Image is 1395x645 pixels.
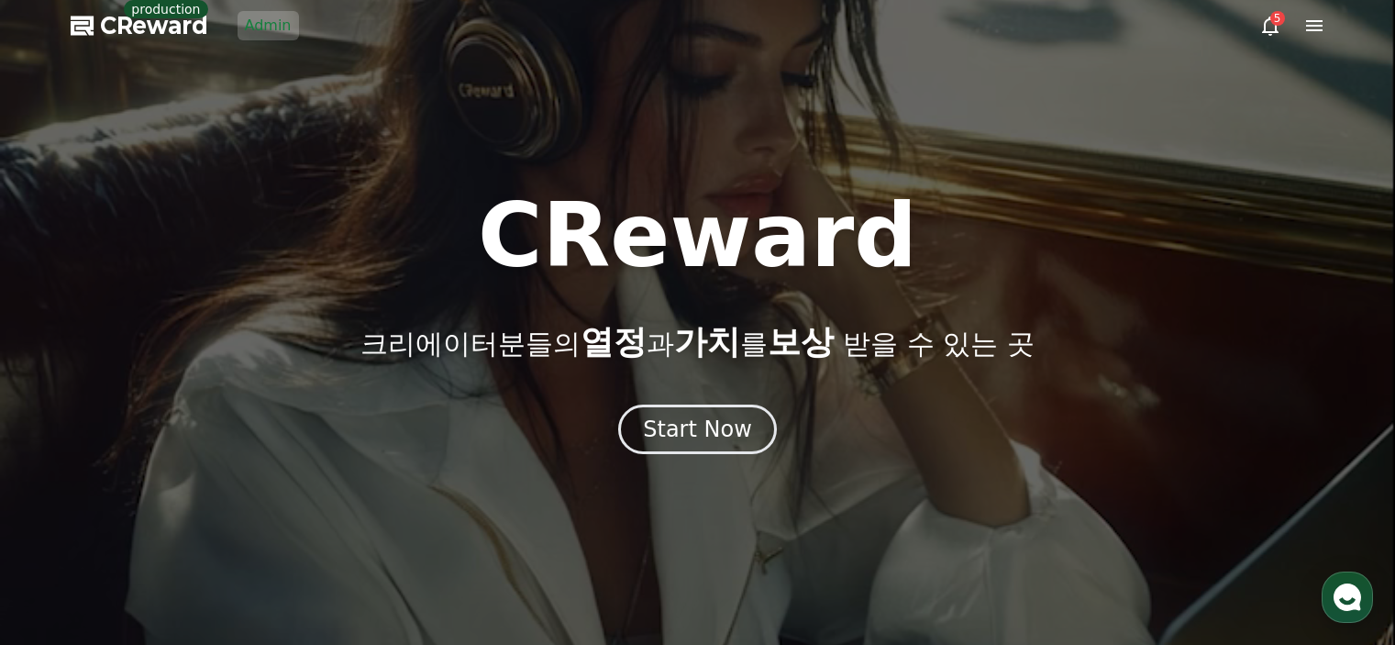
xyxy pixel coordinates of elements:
[618,405,777,454] button: Start Now
[238,11,299,40] a: Admin
[100,11,208,40] span: CReward
[478,192,917,280] h1: CReward
[643,415,752,444] div: Start Now
[768,323,834,361] span: 보상
[71,11,208,40] a: CReward
[360,324,1034,361] p: 크리에이터분들의 과 를 받을 수 있는 곳
[1259,15,1281,37] a: 5
[674,323,740,361] span: 가치
[618,423,777,440] a: Start Now
[581,323,647,361] span: 열정
[1270,11,1285,26] div: 5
